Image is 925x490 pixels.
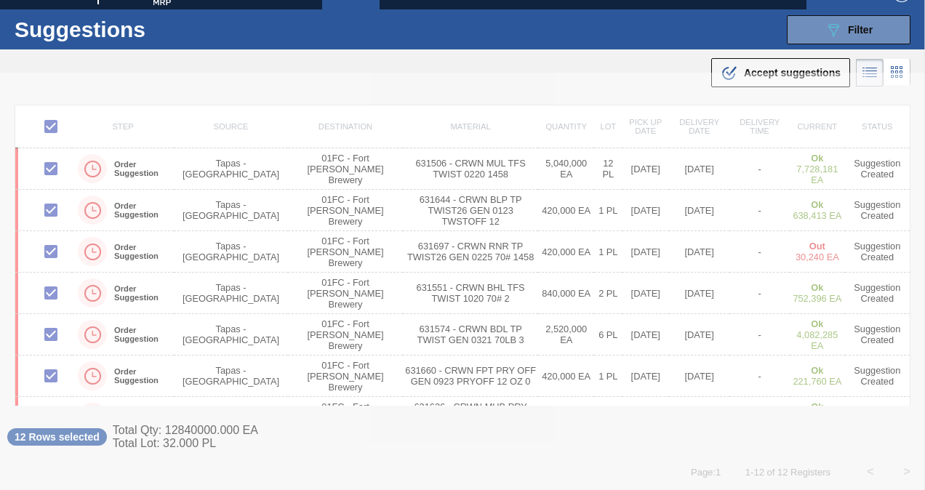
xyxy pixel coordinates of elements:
[744,67,841,79] span: Accept suggestions
[711,58,850,87] button: Accept suggestions
[848,24,873,36] span: Filter
[787,15,910,44] button: Filter
[15,21,273,38] h1: Suggestions
[884,59,910,87] div: Card Vision
[856,59,884,87] div: List Vision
